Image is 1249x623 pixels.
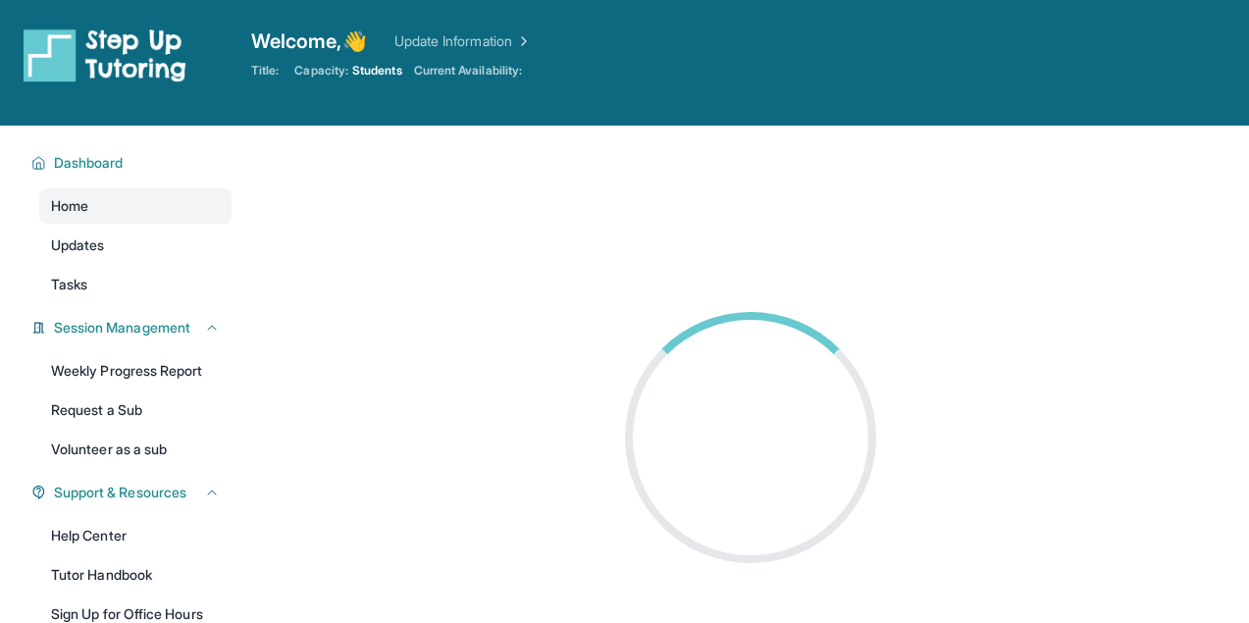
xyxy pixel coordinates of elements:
[251,27,367,55] span: Welcome, 👋
[39,267,232,302] a: Tasks
[46,483,220,502] button: Support & Resources
[512,31,532,51] img: Chevron Right
[39,518,232,553] a: Help Center
[24,27,186,82] img: logo
[54,153,124,173] span: Dashboard
[51,235,105,255] span: Updates
[54,483,186,502] span: Support & Resources
[251,63,279,78] span: Title:
[39,228,232,263] a: Updates
[51,275,87,294] span: Tasks
[414,63,522,78] span: Current Availability:
[46,318,220,337] button: Session Management
[39,392,232,428] a: Request a Sub
[39,557,232,593] a: Tutor Handbook
[39,188,232,224] a: Home
[394,31,532,51] a: Update Information
[46,153,220,173] button: Dashboard
[51,196,88,216] span: Home
[352,63,402,78] span: Students
[294,63,348,78] span: Capacity:
[39,432,232,467] a: Volunteer as a sub
[54,318,190,337] span: Session Management
[39,353,232,389] a: Weekly Progress Report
